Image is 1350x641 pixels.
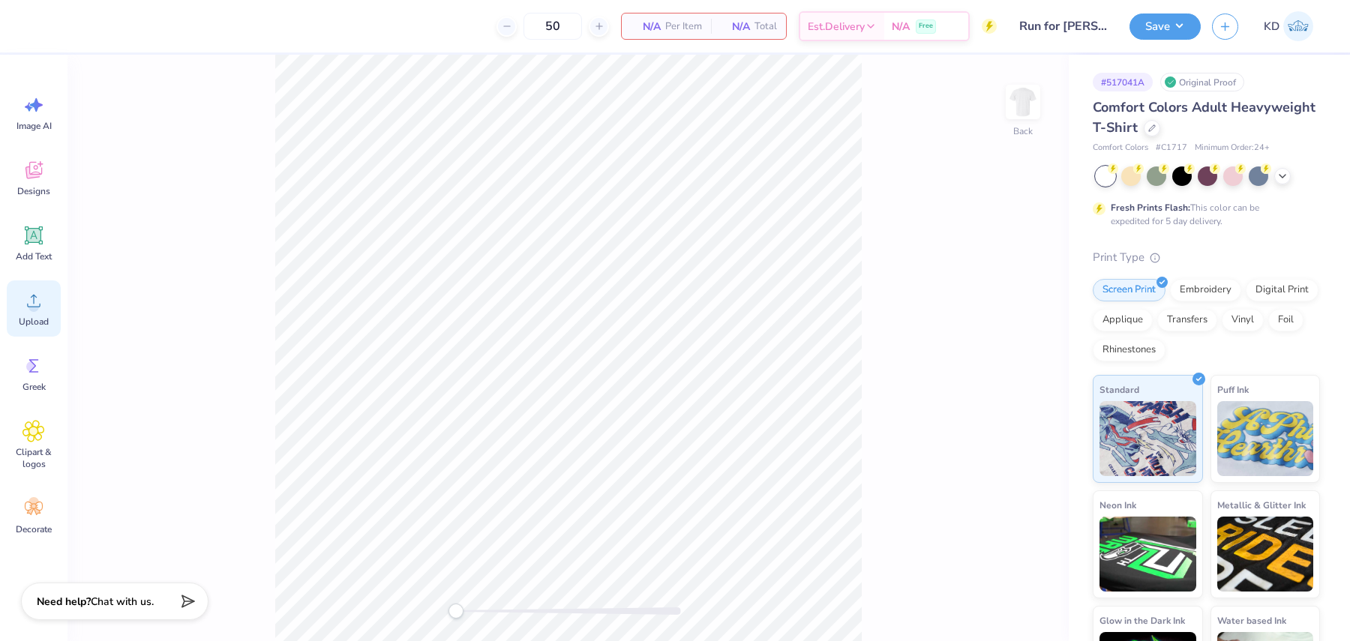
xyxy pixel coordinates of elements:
[1099,401,1196,476] img: Standard
[1093,249,1320,266] div: Print Type
[1093,98,1315,136] span: Comfort Colors Adult Heavyweight T-Shirt
[448,604,463,619] div: Accessibility label
[1195,142,1270,154] span: Minimum Order: 24 +
[631,19,661,34] span: N/A
[91,595,154,609] span: Chat with us.
[1222,309,1264,331] div: Vinyl
[1156,142,1187,154] span: # C1717
[1157,309,1217,331] div: Transfers
[1111,202,1190,214] strong: Fresh Prints Flash:
[919,21,933,31] span: Free
[1093,309,1153,331] div: Applique
[22,381,46,393] span: Greek
[16,250,52,262] span: Add Text
[17,185,50,197] span: Designs
[1217,517,1314,592] img: Metallic & Glitter Ink
[9,446,58,470] span: Clipart & logos
[1257,11,1320,41] a: KD
[1246,279,1318,301] div: Digital Print
[754,19,777,34] span: Total
[1264,18,1279,35] span: KD
[1217,497,1306,513] span: Metallic & Glitter Ink
[665,19,702,34] span: Per Item
[1160,73,1244,91] div: Original Proof
[720,19,750,34] span: N/A
[1217,613,1286,628] span: Water based Ink
[1283,11,1313,41] img: Karen Danielle Caguimbay
[1008,87,1038,117] img: Back
[1093,279,1165,301] div: Screen Print
[1008,11,1118,41] input: Untitled Design
[16,120,52,132] span: Image AI
[808,19,865,34] span: Est. Delivery
[892,19,910,34] span: N/A
[1093,73,1153,91] div: # 517041A
[1268,309,1303,331] div: Foil
[1099,613,1185,628] span: Glow in the Dark Ink
[1099,497,1136,513] span: Neon Ink
[523,13,582,40] input: – –
[1099,517,1196,592] img: Neon Ink
[1111,201,1295,228] div: This color can be expedited for 5 day delivery.
[16,523,52,535] span: Decorate
[1093,142,1148,154] span: Comfort Colors
[1217,401,1314,476] img: Puff Ink
[1217,382,1249,397] span: Puff Ink
[1013,124,1033,138] div: Back
[37,595,91,609] strong: Need help?
[19,316,49,328] span: Upload
[1129,13,1201,40] button: Save
[1170,279,1241,301] div: Embroidery
[1093,339,1165,361] div: Rhinestones
[1099,382,1139,397] span: Standard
